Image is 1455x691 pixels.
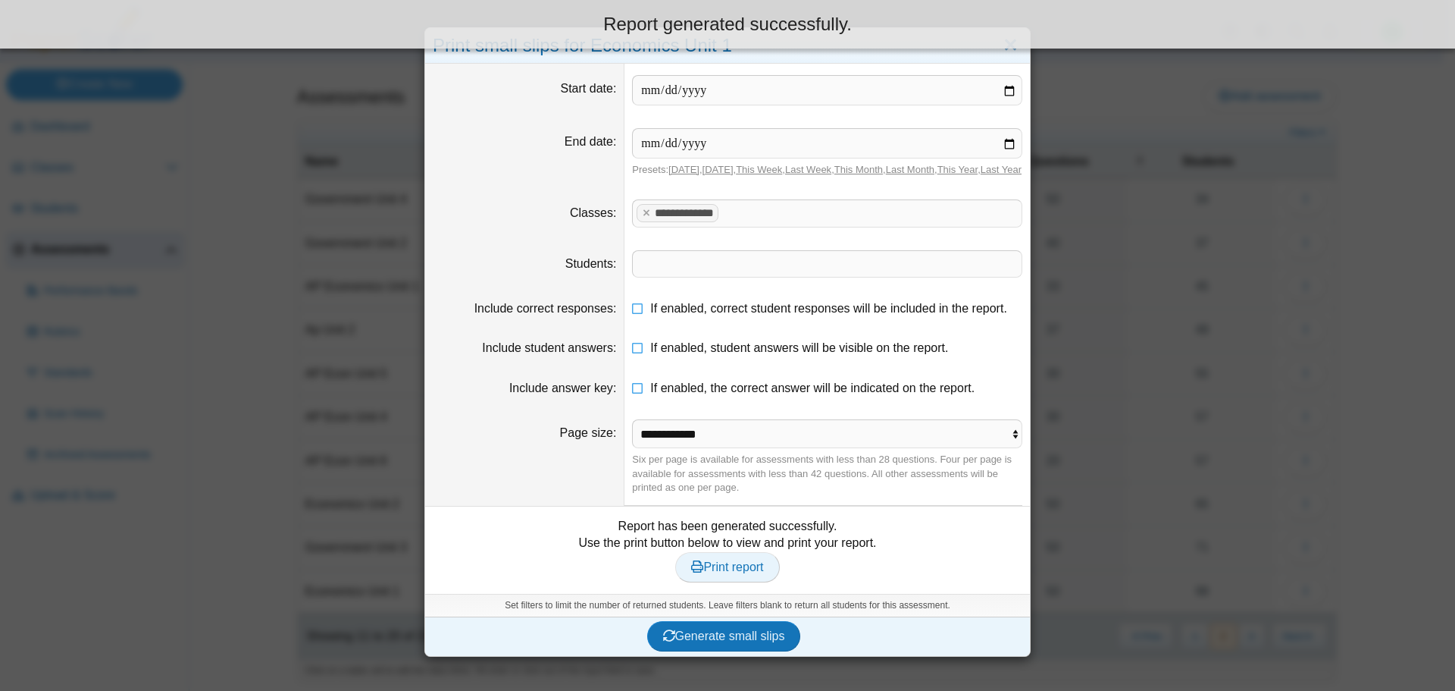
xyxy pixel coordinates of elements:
span: If enabled, the correct answer will be indicated on the report. [650,382,975,394]
a: Print report [675,552,779,583]
label: Include correct responses [474,302,617,315]
label: Students [565,257,617,270]
span: If enabled, student answers will be visible on the report. [650,341,948,354]
div: Report generated successfully. [11,11,1444,37]
a: Last Year [981,164,1022,175]
div: Report has been generated successfully. Use the print button below to view and print your report. [433,518,1022,583]
tags: ​ [632,250,1022,278]
div: Presets: , , , , , , , [632,163,1022,177]
a: Last Month [886,164,934,175]
label: Classes [570,206,616,219]
a: This Year [937,164,978,175]
label: Include answer key [509,382,616,394]
a: This Week [736,164,782,175]
label: Page size [560,426,617,439]
label: End date [565,135,617,148]
label: Include student answers [482,341,616,354]
tags: ​ [632,199,1022,227]
span: Generate small slips [663,630,785,642]
span: If enabled, correct student responses will be included in the report. [650,302,1007,315]
label: Start date [561,82,617,95]
a: [DATE] [668,164,699,175]
a: This Month [834,164,883,175]
span: Print report [691,561,763,573]
x: remove tag [640,208,652,218]
a: [DATE] [702,164,734,175]
button: Generate small slips [647,621,801,652]
div: Six per page is available for assessments with less than 28 questions. Four per page is available... [632,453,1022,495]
a: Last Week [785,164,831,175]
div: Set filters to limit the number of returned students. Leave filters blank to return all students ... [425,594,1030,617]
